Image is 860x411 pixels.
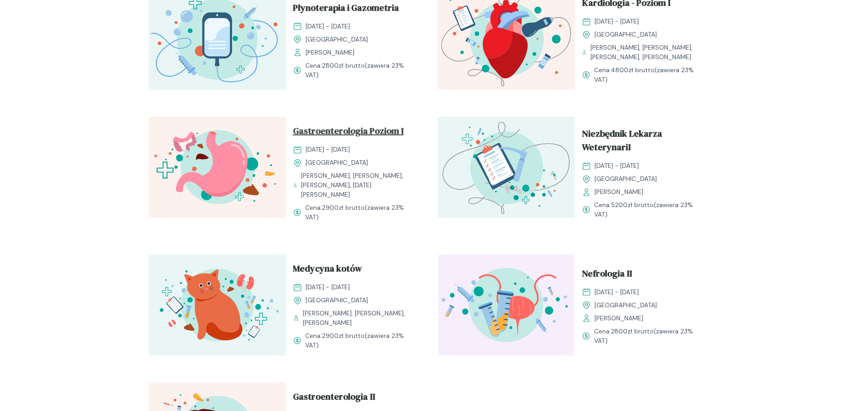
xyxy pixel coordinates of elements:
[293,262,416,279] a: Medycyna kotów
[611,201,654,209] span: 5200 zł brutto
[437,254,575,356] img: ZpgBUh5LeNNTxPrX_Uro_T.svg
[306,158,368,167] span: [GEOGRAPHIC_DATA]
[306,296,368,305] span: [GEOGRAPHIC_DATA]
[306,35,368,44] span: [GEOGRAPHIC_DATA]
[595,187,643,197] span: [PERSON_NAME]
[303,309,415,328] span: [PERSON_NAME], [PERSON_NAME], [PERSON_NAME]
[595,161,639,171] span: [DATE] - [DATE]
[306,48,354,57] span: [PERSON_NAME]
[594,200,705,219] span: Cena: (zawiera 23% VAT)
[305,331,416,350] span: Cena: (zawiera 23% VAT)
[293,262,362,279] span: Medycyna kotów
[293,124,416,141] a: Gastroenterologia Poziom I
[595,174,657,184] span: [GEOGRAPHIC_DATA]
[594,327,705,346] span: Cena: (zawiera 23% VAT)
[149,117,286,218] img: Zpbdlx5LeNNTxNvT_GastroI_T.svg
[611,66,655,74] span: 4800 zł brutto
[611,327,654,335] span: 2800 zł brutto
[582,267,632,284] span: Nefrologia II
[306,22,350,31] span: [DATE] - [DATE]
[305,61,416,80] span: Cena: (zawiera 23% VAT)
[293,390,375,407] span: Gastroenterologia II
[595,300,657,310] span: [GEOGRAPHIC_DATA]
[293,124,404,141] span: Gastroenterologia Poziom I
[149,254,286,356] img: aHfQZEMqNJQqH-e8_MedKot_T.svg
[322,61,365,69] span: 2800 zł brutto
[594,65,705,84] span: Cena: (zawiera 23% VAT)
[582,267,705,284] a: Nefrologia II
[293,1,399,18] span: Płynoterapia i Gazometria
[322,332,365,340] span: 2900 zł brutto
[595,287,639,297] span: [DATE] - [DATE]
[301,171,416,199] span: [PERSON_NAME], [PERSON_NAME], [PERSON_NAME], [DATE][PERSON_NAME]
[582,127,705,157] a: Niezbędnik Lekarza WeterynariI
[437,117,575,218] img: aHe4VUMqNJQqH-M0_ProcMH_T.svg
[306,282,350,292] span: [DATE] - [DATE]
[293,1,416,18] a: Płynoterapia i Gazometria
[595,30,657,39] span: [GEOGRAPHIC_DATA]
[306,145,350,154] span: [DATE] - [DATE]
[595,17,639,26] span: [DATE] - [DATE]
[590,43,705,62] span: [PERSON_NAME], [PERSON_NAME], [PERSON_NAME], [PERSON_NAME]
[322,203,365,212] span: 2900 zł brutto
[595,314,643,323] span: [PERSON_NAME]
[293,390,416,407] a: Gastroenterologia II
[305,203,416,222] span: Cena: (zawiera 23% VAT)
